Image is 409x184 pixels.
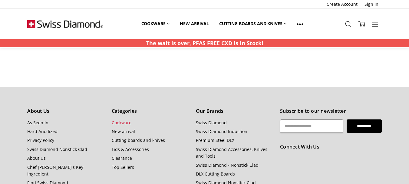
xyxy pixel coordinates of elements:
h5: Categories [112,107,189,115]
h5: Subscribe to our newsletter [280,107,381,115]
a: Privacy Policy [27,137,54,143]
a: Cookware [136,17,175,30]
a: Chef [PERSON_NAME]'s Key Ingredient [27,164,83,177]
a: DLX Cutting Boards [196,171,235,177]
a: New arrival [175,17,214,30]
p: The wait is over, PFAS FREE CXD is in Stock! [146,39,263,47]
a: Clearance [112,155,132,161]
a: Top Sellers [112,164,134,170]
a: Swiss Diamond Induction [196,129,247,134]
a: Lids & Accessories [112,146,149,152]
a: Cutting boards and knives [214,17,292,30]
h5: Connect With Us [280,143,381,151]
a: New arrival [112,129,135,134]
a: Cutting boards and knives [112,137,165,143]
a: Swiss Diamond [196,120,227,125]
a: As Seen In [27,120,48,125]
img: Free Shipping On Every Order [27,9,103,39]
h5: Our Brands [196,107,273,115]
a: Swiss Diamond Accessories, Knives and Tools [196,146,267,159]
a: Cookware [112,120,131,125]
a: Show All [292,17,308,31]
a: Premium Steel DLX [196,137,234,143]
a: About Us [27,155,46,161]
a: Hard Anodized [27,129,58,134]
a: Swiss Diamond Nonstick Clad [27,146,87,152]
a: Swiss Diamond - Nonstick Clad [196,162,259,168]
h5: About Us [27,107,105,115]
